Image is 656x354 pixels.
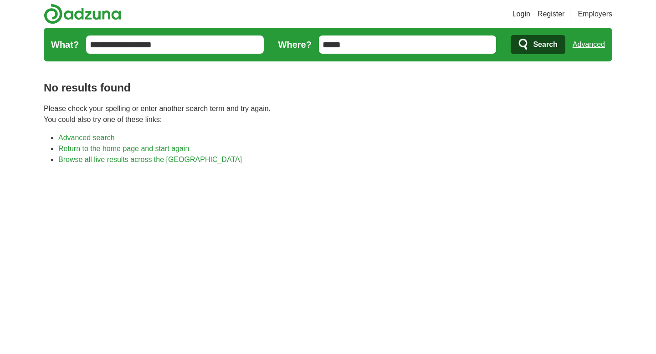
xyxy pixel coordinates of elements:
img: Adzuna logo [44,4,121,24]
a: Login [512,9,530,20]
p: Please check your spelling or enter another search term and try again. You could also try one of ... [44,103,612,125]
label: What? [51,38,79,51]
span: Search [533,35,557,54]
a: Return to the home page and start again [58,145,189,152]
button: Search [511,35,565,54]
h1: No results found [44,80,612,96]
label: Where? [278,38,312,51]
a: Register [538,9,565,20]
a: Advanced search [58,134,115,142]
a: Browse all live results across the [GEOGRAPHIC_DATA] [58,156,242,163]
a: Employers [578,9,612,20]
a: Advanced [573,35,605,54]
